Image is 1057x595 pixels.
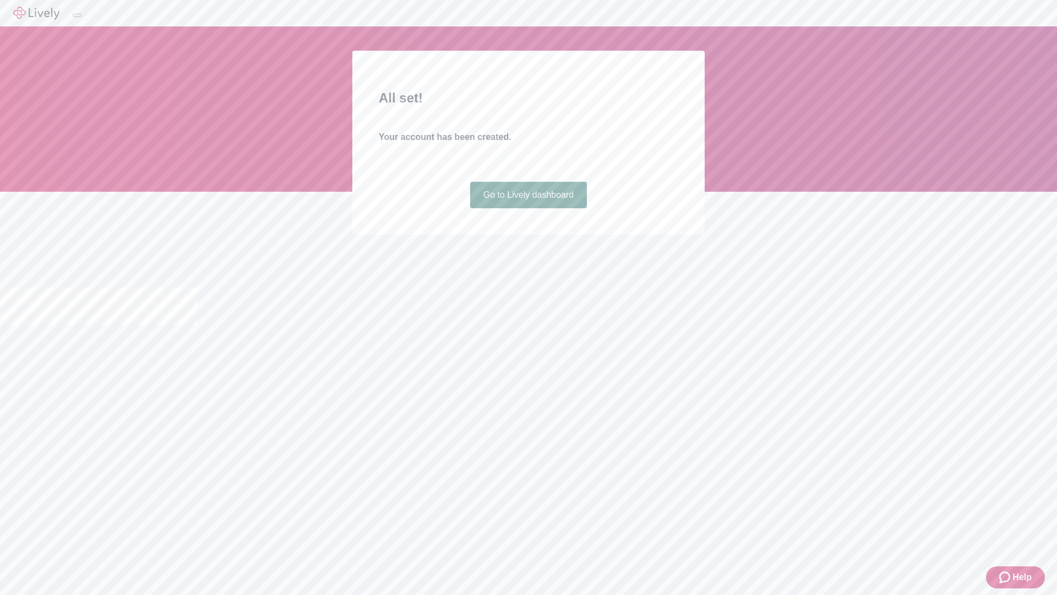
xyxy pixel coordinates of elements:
[73,14,81,17] button: Log out
[379,131,678,144] h4: Your account has been created.
[379,88,678,108] h2: All set!
[13,7,59,20] img: Lively
[986,566,1045,588] button: Zendesk support iconHelp
[999,571,1012,584] svg: Zendesk support icon
[1012,571,1032,584] span: Help
[470,182,587,208] a: Go to Lively dashboard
